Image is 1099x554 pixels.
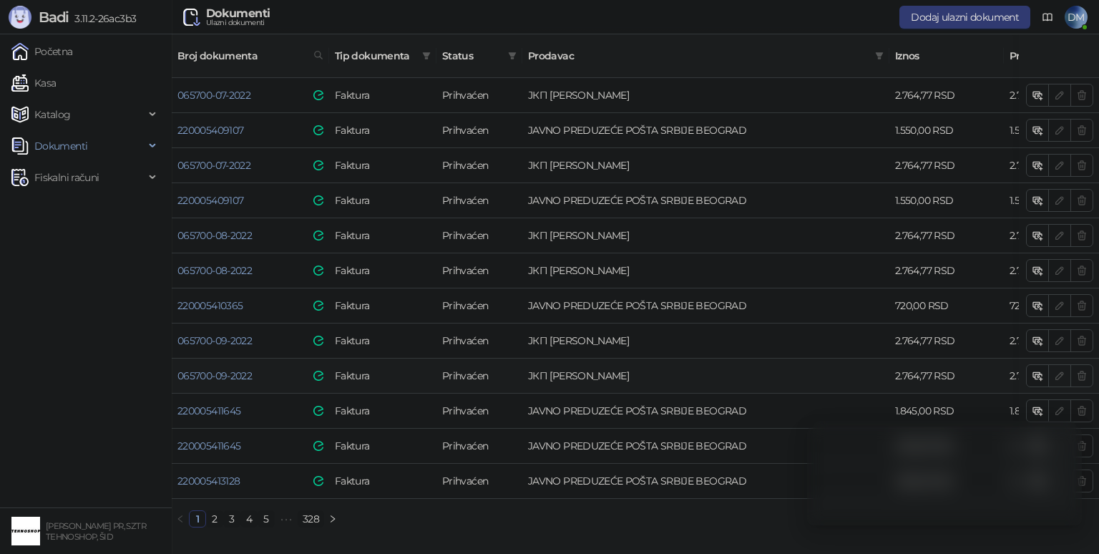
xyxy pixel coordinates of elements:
[313,160,323,170] img: e-Faktura
[329,113,436,148] td: Faktura
[329,394,436,429] td: Faktura
[329,34,436,78] th: Tip dokumenta
[1065,6,1088,29] span: DM
[241,511,257,527] a: 4
[206,8,270,19] div: Dokumenti
[889,113,1004,148] td: 1.550,00 RSD
[889,183,1004,218] td: 1.550,00 RSD
[889,218,1004,253] td: 2.764,77 RSD
[275,510,298,528] span: •••
[46,521,146,542] small: [PERSON_NAME] PR, SZTR TEHNOSHOP, ŠID
[223,510,240,528] li: 3
[324,510,341,528] li: Sledeća strana
[329,148,436,183] td: Faktura
[889,394,1004,429] td: 1.845,00 RSD
[313,301,323,311] img: e-Faktura
[436,394,522,429] td: Prihvaćen
[436,78,522,113] td: Prihvaćen
[436,113,522,148] td: Prihvaćen
[436,183,522,218] td: Prihvaćen
[436,359,522,394] td: Prihvaćen
[177,369,252,382] a: 065700-09-2022
[177,264,252,277] a: 065700-08-2022
[176,515,185,523] span: left
[522,359,889,394] td: ЈКП СТАНДАРД ШИД
[436,429,522,464] td: Prihvaćen
[313,266,323,276] img: e-Faktura
[329,288,436,324] td: Faktura
[522,429,889,464] td: JAVNO PREDUZEĆE POŠTA SRBIJE BEOGRAD
[69,12,136,25] span: 3.11.2-26ac3b3
[872,45,886,67] span: filter
[313,90,323,100] img: e-Faktura
[522,183,889,218] td: JAVNO PREDUZEĆE POŠTA SRBIJE BEOGRAD
[329,464,436,499] td: Faktura
[522,34,889,78] th: Prodavac
[522,253,889,288] td: ЈКП СТАНДАРД ШИД
[11,69,56,97] a: Kasa
[522,113,889,148] td: JAVNO PREDUZEĆE POŠTA SRBIJE BEOGRAD
[889,288,1004,324] td: 720,00 RSD
[522,464,889,499] td: JAVNO PREDUZEĆE POŠTA SRBIJE BEOGRAD
[298,511,323,527] a: 328
[206,510,223,528] li: 2
[889,78,1004,113] td: 2.764,77 RSD
[177,124,243,137] a: 220005409107
[505,45,519,67] span: filter
[436,218,522,253] td: Prihvaćen
[177,475,240,487] a: 220005413128
[899,6,1030,29] button: Dodaj ulazni dokument
[177,229,252,242] a: 065700-08-2022
[889,34,1004,78] th: Iznos
[177,89,250,102] a: 065700-07-2022
[889,253,1004,288] td: 2.764,77 RSD
[11,37,73,66] a: Početna
[522,78,889,113] td: ЈКП СТАНДАРД ШИД
[329,78,436,113] td: Faktura
[207,511,223,527] a: 2
[177,159,250,172] a: 065700-07-2022
[34,100,71,129] span: Katalog
[436,464,522,499] td: Prihvaćen
[224,511,240,527] a: 3
[172,510,189,528] li: Prethodna strana
[522,394,889,429] td: JAVNO PREDUZEĆE POŠTA SRBIJE BEOGRAD
[329,183,436,218] td: Faktura
[436,148,522,183] td: Prihvaćen
[436,253,522,288] td: Prihvaćen
[889,324,1004,359] td: 2.764,77 RSD
[313,371,323,381] img: e-Faktura
[9,6,31,29] img: Logo
[329,253,436,288] td: Faktura
[177,194,243,207] a: 220005409107
[522,324,889,359] td: ЈКП СТАНДАРД ШИД
[39,9,69,26] span: Badi
[34,163,99,192] span: Fiskalni računi
[172,34,329,78] th: Broj dokumenta
[522,148,889,183] td: ЈКП СТАНДАРД ШИД
[442,48,502,64] span: Status
[508,52,517,60] span: filter
[258,511,274,527] a: 5
[177,439,240,452] a: 220005411645
[177,48,308,64] span: Broj dokumenta
[183,9,200,26] img: Ulazni dokumenti
[11,517,40,545] img: 64x64-companyLogo-68805acf-9e22-4a20-bcb3-9756868d3d19.jpeg
[172,510,189,528] button: left
[189,510,206,528] li: 1
[324,510,341,528] button: right
[1036,6,1059,29] a: Dokumentacija
[889,148,1004,183] td: 2.764,77 RSD
[436,324,522,359] td: Prihvaćen
[329,359,436,394] td: Faktura
[177,334,252,347] a: 065700-09-2022
[240,510,258,528] li: 4
[275,510,298,528] li: Sledećih 5 Strana
[419,45,434,67] span: filter
[313,230,323,240] img: e-Faktura
[313,441,323,451] img: e-Faktura
[522,288,889,324] td: JAVNO PREDUZEĆE POŠTA SRBIJE BEOGRAD
[889,359,1004,394] td: 2.764,77 RSD
[190,511,205,527] a: 1
[313,195,323,205] img: e-Faktura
